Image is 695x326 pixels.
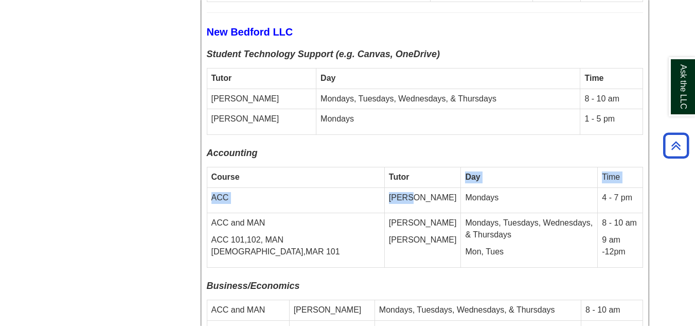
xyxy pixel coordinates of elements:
strong: Course [211,173,240,181]
b: New Bedford LLC [207,26,293,38]
p: ACC 101,102, MAN [DEMOGRAPHIC_DATA],MAR 101 [211,234,380,258]
p: 8 - 10 am [602,217,638,229]
p: Mondays [465,192,593,204]
p: [PERSON_NAME] [389,217,457,229]
td: 1 - 5 pm [580,109,643,135]
td: Mondays [316,109,580,135]
td: 8 - 10 am [580,89,643,109]
strong: Tutor [389,173,409,181]
td: 4 - 7 pm [598,187,643,213]
p: [PERSON_NAME] [211,113,312,125]
td: Time [598,167,643,187]
b: Accounting [207,148,258,158]
p: Mon, Tues [465,246,593,258]
td: Mondays, Tuesdays, Wednesdays, & Thursdays [316,89,580,109]
b: Business/Economics [207,281,300,291]
td: [PERSON_NAME] [289,300,375,321]
td: Mondays, Tuesdays, Wednesdays, & Thursdays [375,300,581,321]
b: Day [320,74,335,82]
td: ACC and MAN [207,300,289,321]
b: Tutor [211,74,232,82]
strong: Day [465,173,480,181]
td: 8 - 10 am [581,300,643,321]
b: Time [584,74,603,82]
a: Back to Top [660,139,692,152]
p: Mondays, Tuesdays, Wednesdays, & Thursdays [465,217,593,241]
p: 9 am -12pm [602,234,638,258]
p: [PERSON_NAME] [389,234,457,246]
p: ACC and MAN [211,217,380,229]
p: ACC [211,192,380,204]
b: Student Technology Support (e.g. Canvas, OneDrive) [207,49,440,59]
td: [PERSON_NAME] [207,89,316,109]
td: [PERSON_NAME] [384,187,461,213]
